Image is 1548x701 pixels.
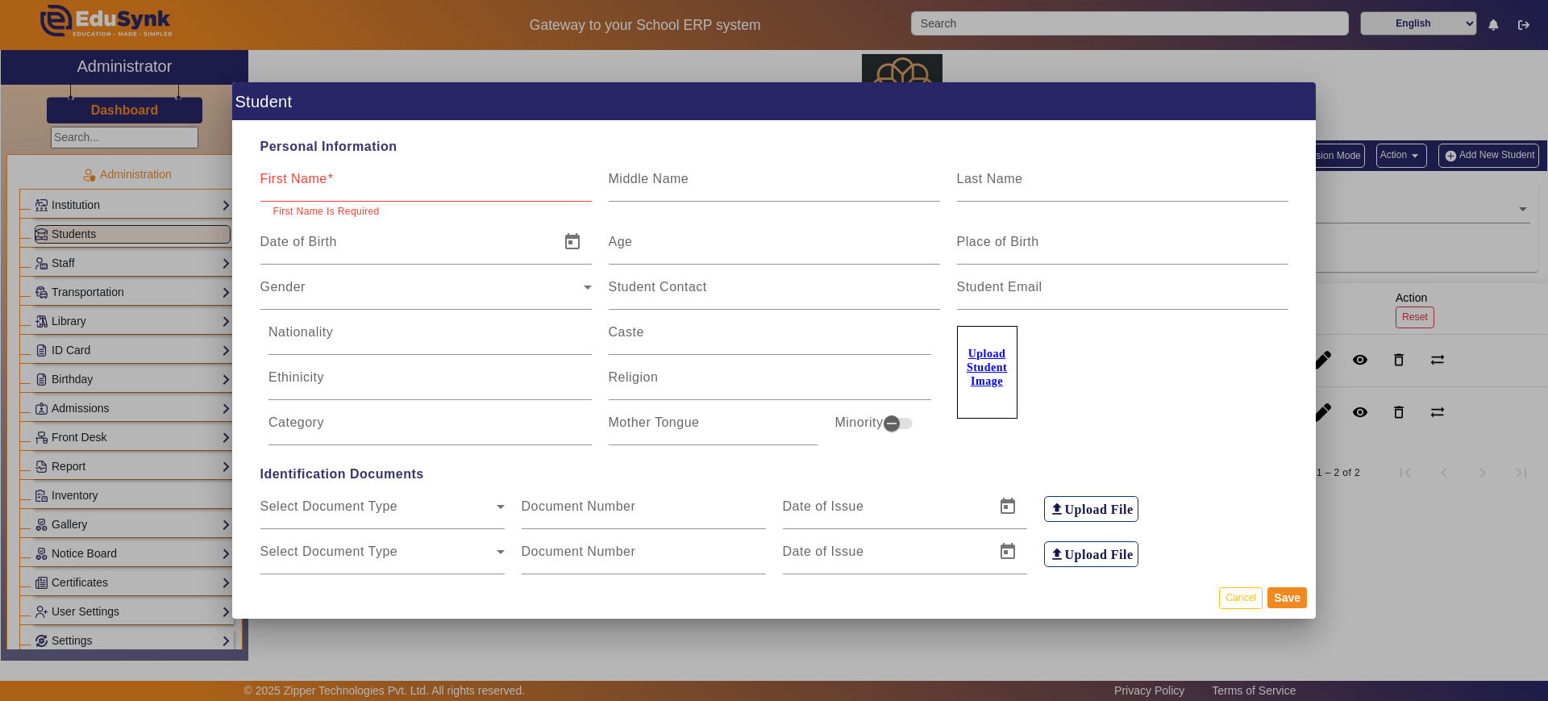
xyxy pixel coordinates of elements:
mat-icon: file_upload [1049,501,1065,517]
mat-label: Date of Issue [783,545,864,558]
span: Select Document Type [260,549,497,568]
mat-label: Nationality [268,325,333,339]
mat-label: Select Document Type [260,499,398,513]
input: Age [609,239,940,258]
mat-label: Ethinicity [268,370,324,384]
input: Category [268,419,592,439]
mat-label: Date of Issue [783,499,864,513]
mat-label: Date of Birth [260,235,337,248]
mat-label: Student Contact [609,280,707,294]
input: First Name* [260,176,592,195]
mat-label: Religion [609,370,659,384]
h6: Upload File [1065,502,1134,517]
input: Date of Issue [783,549,985,568]
span: Personal Information [252,137,1296,156]
button: Cancel [1219,587,1263,609]
span: Identification Documents [252,465,1296,484]
mat-label: Document Number [522,499,636,513]
input: Nationality [268,329,592,348]
h1: Student [232,82,1316,120]
button: Open calendar [553,223,592,261]
input: Student Email [957,284,1288,303]
input: Religion [609,374,932,394]
span: Gender [260,284,584,303]
input: Document Number [522,549,766,568]
mat-label: First Name [260,172,327,186]
mat-label: Category [268,415,324,429]
input: Date of Issue [783,503,985,523]
u: Upload Student Image [967,348,1007,387]
mat-label: Caste [609,325,644,339]
input: Place of Birth [957,239,1288,258]
mat-icon: file_upload [1049,546,1065,562]
input: Middle Name [609,176,940,195]
mat-error: First Name Is Required [273,202,579,219]
mat-label: Mother Tongue [609,415,700,429]
input: Mother Tongue [609,419,818,439]
h6: Upload File [1065,547,1134,562]
mat-label: Last Name [957,172,1023,186]
mat-label: Minority [834,413,883,432]
input: Document Number [522,503,766,523]
mat-label: Place of Birth [957,235,1039,248]
button: Save [1267,587,1307,608]
button: Open calendar [988,487,1027,526]
mat-label: Gender [260,280,306,294]
input: Caste [609,329,932,348]
input: Date of Birth [260,239,550,258]
mat-label: Select Document Type [260,545,398,558]
mat-label: Age [609,235,633,248]
mat-label: Document Number [522,545,636,558]
input: Last Name [957,176,1288,195]
span: Select Document Type [260,503,497,523]
button: Open calendar [988,532,1027,571]
mat-label: Student Email [957,280,1042,294]
input: Ethinicity [268,374,592,394]
input: Student Contact [609,284,940,303]
mat-label: Middle Name [609,172,689,186]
